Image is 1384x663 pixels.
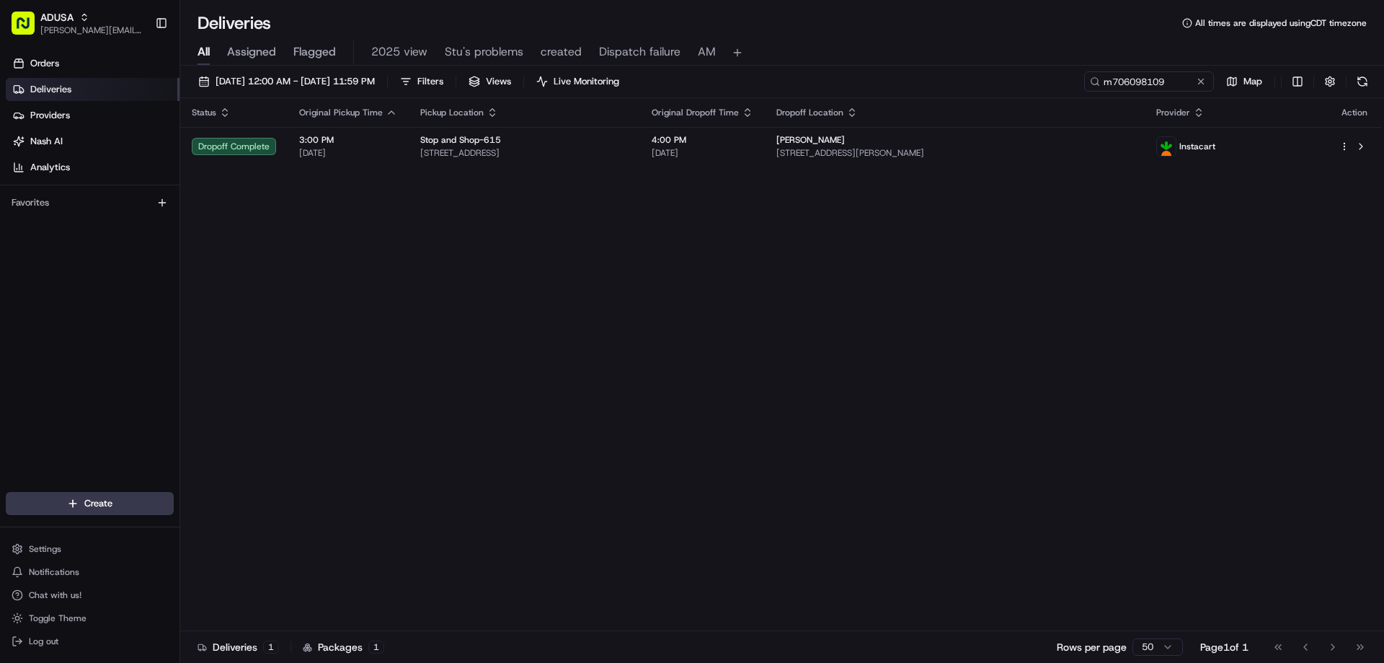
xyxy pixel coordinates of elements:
[698,43,716,61] span: AM
[40,25,143,36] button: [PERSON_NAME][EMAIL_ADDRESS][PERSON_NAME][DOMAIN_NAME]
[530,71,626,92] button: Live Monitoring
[6,6,149,40] button: ADUSA[PERSON_NAME][EMAIL_ADDRESS][PERSON_NAME][DOMAIN_NAME]
[1220,71,1269,92] button: Map
[40,10,74,25] button: ADUSA
[652,107,739,118] span: Original Dropoff Time
[6,562,174,582] button: Notifications
[29,636,58,647] span: Log out
[299,147,397,159] span: [DATE]
[1195,17,1367,29] span: All times are displayed using CDT timezone
[29,589,81,601] span: Chat with us!
[554,75,619,88] span: Live Monitoring
[1084,71,1214,92] input: Type to search
[394,71,450,92] button: Filters
[30,161,70,174] span: Analytics
[227,43,276,61] span: Assigned
[299,107,383,118] span: Original Pickup Time
[420,147,629,159] span: [STREET_ADDRESS]
[652,147,753,159] span: [DATE]
[29,566,79,578] span: Notifications
[420,107,484,118] span: Pickup Location
[1179,141,1215,152] span: Instacart
[462,71,518,92] button: Views
[30,57,59,70] span: Orders
[6,608,174,628] button: Toggle Theme
[30,135,63,148] span: Nash AI
[371,43,427,61] span: 2025 view
[293,43,336,61] span: Flagged
[198,12,271,35] h1: Deliveries
[652,134,753,146] span: 4:00 PM
[1157,137,1176,156] img: profile_instacart_ahold_partner.png
[6,492,174,515] button: Create
[1200,640,1248,654] div: Page 1 of 1
[192,107,216,118] span: Status
[6,631,174,651] button: Log out
[303,640,384,654] div: Packages
[1339,107,1370,118] div: Action
[776,134,845,146] span: [PERSON_NAME]
[368,641,384,654] div: 1
[6,52,179,75] a: Orders
[216,75,375,88] span: [DATE] 12:00 AM - [DATE] 11:59 PM
[29,612,86,624] span: Toggle Theme
[6,130,179,153] a: Nash AI
[417,75,443,88] span: Filters
[84,497,112,510] span: Create
[6,539,174,559] button: Settings
[198,640,279,654] div: Deliveries
[776,107,843,118] span: Dropoff Location
[263,641,279,654] div: 1
[30,109,70,122] span: Providers
[776,147,1134,159] span: [STREET_ADDRESS][PERSON_NAME]
[6,191,174,214] div: Favorites
[1057,640,1127,654] p: Rows per page
[445,43,523,61] span: Stu's problems
[486,75,511,88] span: Views
[599,43,680,61] span: Dispatch failure
[6,156,179,179] a: Analytics
[420,134,501,146] span: Stop and Shop-615
[6,104,179,127] a: Providers
[29,543,61,555] span: Settings
[30,83,71,96] span: Deliveries
[192,71,381,92] button: [DATE] 12:00 AM - [DATE] 11:59 PM
[541,43,582,61] span: created
[299,134,397,146] span: 3:00 PM
[1243,75,1262,88] span: Map
[198,43,210,61] span: All
[6,585,174,605] button: Chat with us!
[1156,107,1190,118] span: Provider
[1352,71,1372,92] button: Refresh
[6,78,179,101] a: Deliveries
